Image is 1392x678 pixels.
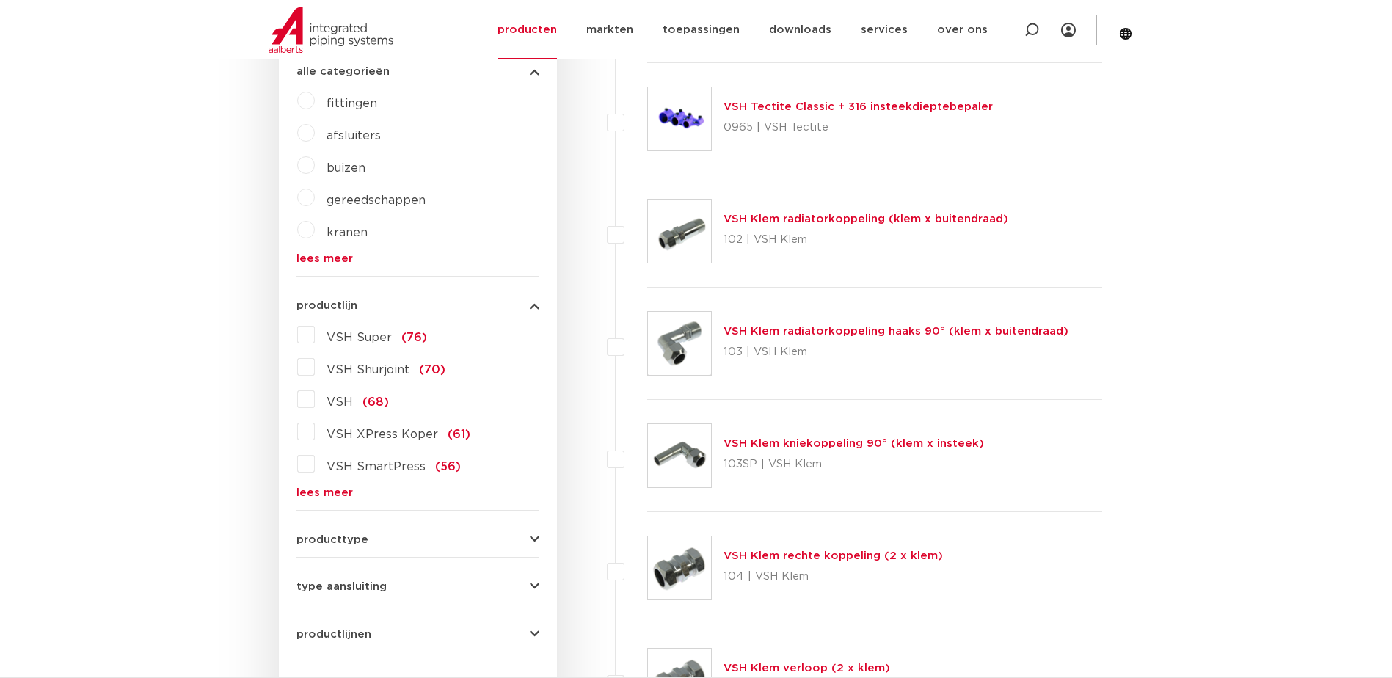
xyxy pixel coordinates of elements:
img: Thumbnail for VSH Klem kniekoppeling 90° (klem x insteek) [648,424,711,487]
a: lees meer [296,253,539,264]
p: 102 | VSH Klem [724,228,1008,252]
a: VSH Klem radiatorkoppeling (klem x buitendraad) [724,214,1008,225]
p: 103 | VSH Klem [724,340,1068,364]
img: Thumbnail for VSH Klem radiatorkoppeling (klem x buitendraad) [648,200,711,263]
button: alle categorieën [296,66,539,77]
span: (70) [419,364,445,376]
a: kranen [327,227,368,238]
p: 104 | VSH Klem [724,565,943,588]
span: VSH Super [327,332,392,343]
button: type aansluiting [296,581,539,592]
span: (56) [435,461,461,473]
button: productlijn [296,300,539,311]
span: VSH Shurjoint [327,364,409,376]
p: 0965 | VSH Tectite [724,116,993,139]
a: lees meer [296,487,539,498]
a: gereedschappen [327,194,426,206]
a: VSH Klem radiatorkoppeling haaks 90° (klem x buitendraad) [724,326,1068,337]
span: alle categorieën [296,66,390,77]
img: Thumbnail for VSH Klem radiatorkoppeling haaks 90° (klem x buitendraad) [648,312,711,375]
img: Thumbnail for VSH Tectite Classic + 316 insteekdieptebepaler [648,87,711,150]
span: VSH SmartPress [327,461,426,473]
a: VSH Klem kniekoppeling 90° (klem x insteek) [724,438,984,449]
p: 103SP | VSH Klem [724,453,984,476]
a: buizen [327,162,365,174]
span: (61) [448,429,470,440]
img: Thumbnail for VSH Klem rechte koppeling (2 x klem) [648,536,711,599]
span: (76) [401,332,427,343]
a: VSH Klem verloop (2 x klem) [724,663,890,674]
span: producttype [296,534,368,545]
span: (68) [362,396,389,408]
a: VSH Tectite Classic + 316 insteekdieptebepaler [724,101,993,112]
a: afsluiters [327,130,381,142]
span: productlijnen [296,629,371,640]
a: VSH Klem rechte koppeling (2 x klem) [724,550,943,561]
span: type aansluiting [296,581,387,592]
a: fittingen [327,98,377,109]
button: producttype [296,534,539,545]
span: productlijn [296,300,357,311]
span: VSH XPress Koper [327,429,438,440]
span: VSH [327,396,353,408]
button: productlijnen [296,629,539,640]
